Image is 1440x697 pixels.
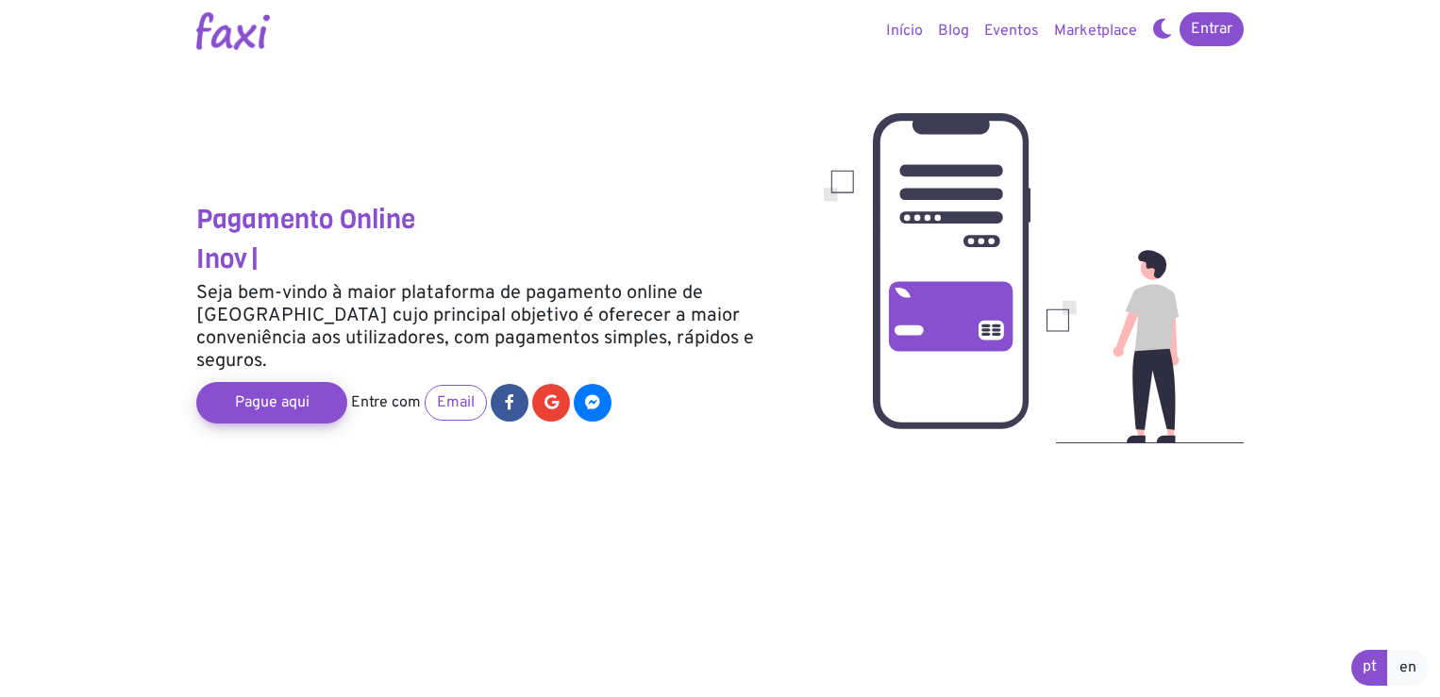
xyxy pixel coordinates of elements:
a: Blog [930,12,977,50]
span: Entre com [351,393,421,412]
a: Eventos [977,12,1047,50]
a: Marketplace [1047,12,1145,50]
img: Logotipo Faxi Online [196,12,270,50]
a: Início [879,12,930,50]
a: pt [1351,650,1388,686]
h5: Seja bem-vindo à maior plataforma de pagamento online de [GEOGRAPHIC_DATA] cujo principal objetiv... [196,282,795,373]
a: Entrar [1180,12,1244,46]
a: en [1387,650,1429,686]
span: Inov [196,241,247,276]
a: Email [425,385,487,421]
h3: Pagamento Online [196,204,795,236]
a: Pague aqui [196,382,347,423]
